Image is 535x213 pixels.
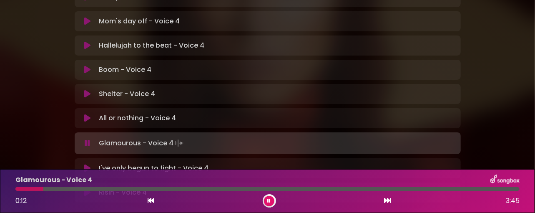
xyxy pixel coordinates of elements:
p: Shelter - Voice 4 [99,89,155,99]
span: 0:12 [15,196,27,205]
span: 3:45 [506,196,520,206]
p: Glamourous - Voice 4 [15,175,92,185]
p: Boom - Voice 4 [99,65,151,75]
img: waveform4.gif [173,137,185,149]
p: Glamourous - Voice 4 [99,137,185,149]
p: Mom's day off - Voice 4 [99,16,180,26]
p: I've only begun to fight - Voice 4 [99,163,208,173]
p: Hallelujah to the beat - Voice 4 [99,41,204,51]
p: All or nothing - Voice 4 [99,113,176,123]
img: songbox-logo-white.png [490,175,520,185]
